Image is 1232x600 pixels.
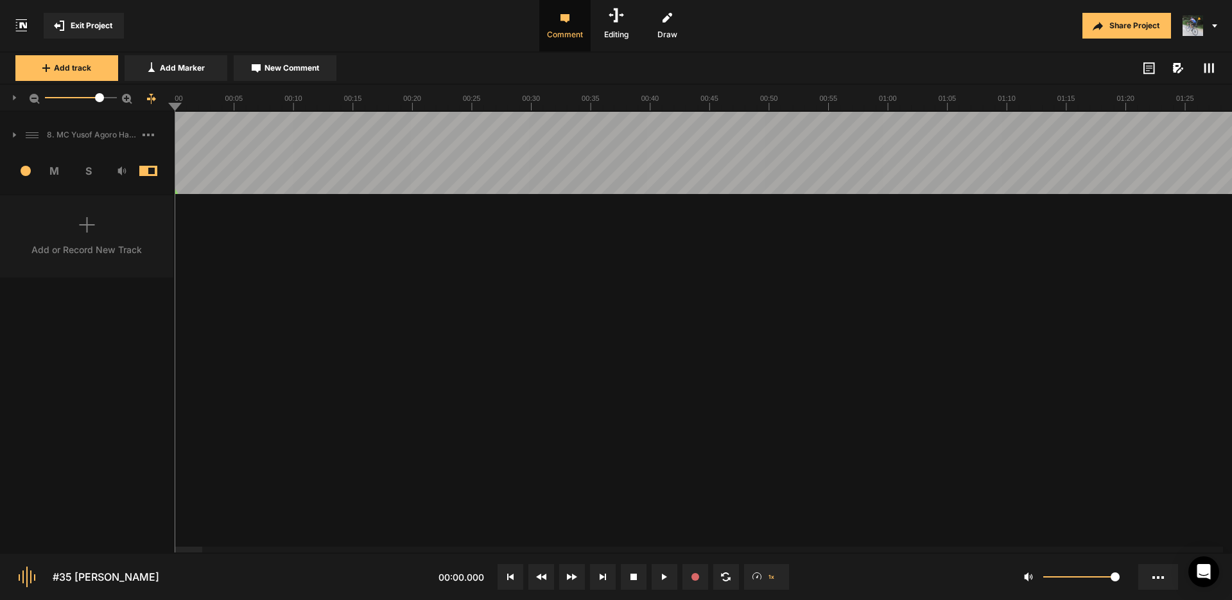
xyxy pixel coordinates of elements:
button: Add Marker [125,55,227,81]
text: 01:25 [1176,94,1194,102]
text: 00:55 [820,94,838,102]
text: 01:15 [1057,94,1075,102]
span: Add track [54,62,91,74]
button: Share Project [1082,13,1171,39]
text: 00:25 [463,94,481,102]
span: S [71,163,105,179]
text: 00:40 [641,94,659,102]
text: 00:45 [700,94,718,102]
text: 00:35 [582,94,600,102]
button: Add track [15,55,118,81]
span: M [38,163,72,179]
text: 01:00 [879,94,897,102]
button: Exit Project [44,13,124,39]
text: 01:05 [939,94,957,102]
button: New Comment [234,55,336,81]
span: Add Marker [160,62,205,74]
text: 00:20 [403,94,421,102]
div: Open Intercom Messenger [1188,556,1219,587]
div: #35 [PERSON_NAME] [53,569,159,585]
span: 00:00.000 [438,572,484,583]
text: 00:30 [523,94,541,102]
button: 1x [744,564,789,590]
text: 00:15 [344,94,362,102]
span: New Comment [265,62,319,74]
text: 00:05 [225,94,243,102]
span: 8. MC Yusof Agoro Hard Lock_3 [42,129,143,141]
text: 01:10 [998,94,1016,102]
div: Add or Record New Track [31,243,142,256]
img: ACg8ocLxXzHjWyafR7sVkIfmxRufCxqaSAR27SDjuE-ggbMy1qqdgD8=s96-c [1183,15,1203,36]
text: 01:20 [1116,94,1134,102]
text: 00:50 [760,94,778,102]
text: 00:10 [284,94,302,102]
span: Exit Project [71,20,112,31]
